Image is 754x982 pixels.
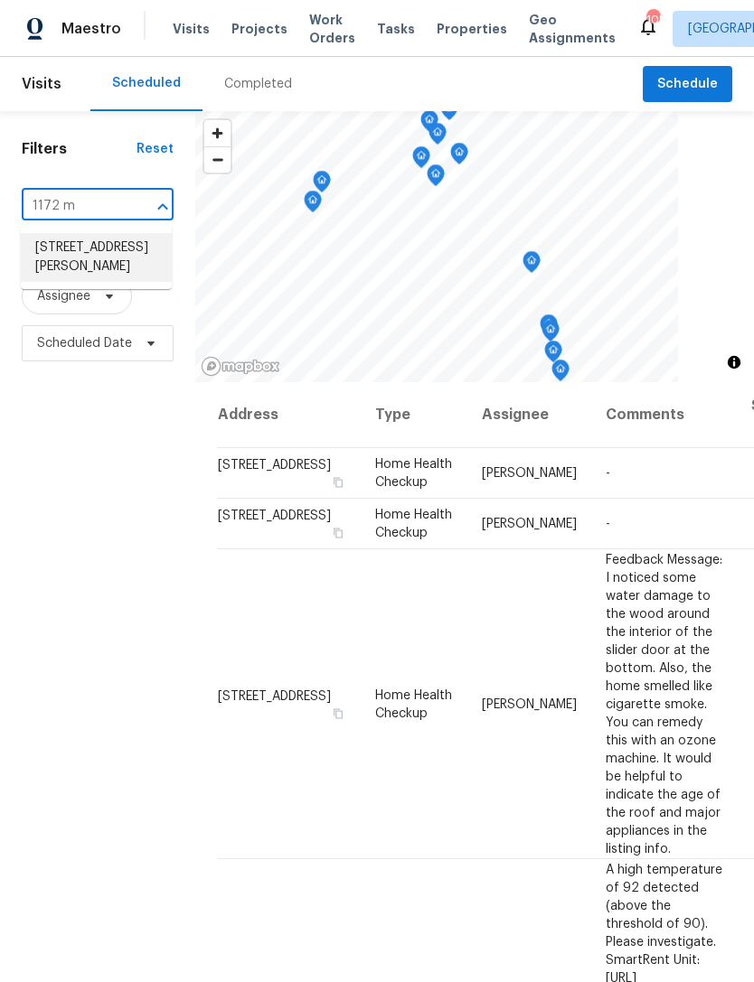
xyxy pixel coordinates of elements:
canvas: Map [195,111,678,382]
th: Comments [591,382,737,448]
span: - [606,467,610,480]
div: Map marker [450,143,468,171]
span: [STREET_ADDRESS] [218,689,331,702]
span: Projects [231,20,287,38]
input: Search for an address... [22,192,123,220]
span: Feedback Message: I noticed some water damage to the wood around the interior of the slider door ... [606,553,722,855]
div: Map marker [551,360,570,388]
div: Map marker [313,171,331,199]
button: Copy Address [330,705,346,721]
li: [STREET_ADDRESS][PERSON_NAME] [21,233,172,282]
span: Home Health Checkup [375,458,452,489]
span: Zoom out [204,147,231,173]
span: Work Orders [309,11,355,47]
span: [STREET_ADDRESS] [218,510,331,522]
button: Zoom out [204,146,231,173]
div: Map marker [420,110,438,138]
div: Map marker [427,164,445,192]
span: [PERSON_NAME] [482,518,577,530]
span: Visits [22,64,61,104]
span: [PERSON_NAME] [482,467,577,480]
button: Toggle attribution [723,351,745,373]
button: Schedule [643,66,732,103]
th: Assignee [467,382,591,448]
div: Map marker [544,341,562,369]
div: 105 [646,11,659,29]
span: Home Health Checkup [375,688,452,719]
div: Reset [137,140,174,158]
a: Mapbox homepage [201,356,280,377]
button: Copy Address [330,474,346,491]
div: Completed [224,75,292,93]
span: Geo Assignments [529,11,616,47]
button: Copy Address [330,525,346,541]
div: Map marker [523,251,541,279]
div: Map marker [542,320,560,348]
th: Address [217,382,361,448]
span: Toggle attribution [729,352,740,372]
div: Map marker [304,191,322,219]
div: Map marker [540,314,558,342]
span: Visits [173,20,210,38]
span: Properties [437,20,507,38]
span: [PERSON_NAME] [482,697,577,710]
th: Type [361,382,467,448]
h1: Filters [22,140,137,158]
div: Map marker [440,98,458,126]
span: Tasks [377,23,415,35]
span: Schedule [657,73,718,96]
span: Home Health Checkup [375,509,452,539]
div: Map marker [412,146,430,174]
span: Maestro [61,20,121,38]
div: Map marker [429,123,447,151]
span: Assignee [37,287,90,305]
span: [STREET_ADDRESS] [218,459,331,472]
span: - [606,518,610,530]
span: Scheduled Date [37,334,132,352]
div: Scheduled [112,74,181,92]
button: Close [150,194,175,220]
button: Zoom in [204,120,231,146]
